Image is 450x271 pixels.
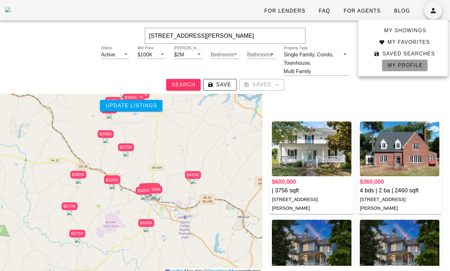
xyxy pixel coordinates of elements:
[185,171,201,179] div: $425K
[174,46,203,51] label: [PERSON_NAME]
[239,79,284,91] button: Saved
[360,178,439,212] a: $360,000 4 bds | 2 ba | 2460 sqft [STREET_ADDRESS][PERSON_NAME]
[382,60,428,71] a: My Profile
[70,171,86,182] div: $365K
[378,25,431,36] a: My Showings
[360,186,439,195] div: 4 bds | 2 ba | 2460 sqft
[70,171,86,179] div: $365K
[394,8,410,14] span: Blog
[105,97,121,105] div: $435K
[139,183,155,191] div: $415K
[203,79,237,91] button: Save
[115,85,131,96] div: $430K
[185,171,201,182] div: $425K
[284,60,311,66] div: Townhouse,
[138,219,154,227] div: $620K
[211,50,239,59] div: Bedrooms
[171,82,196,88] span: Search
[146,186,162,197] div: $600K
[104,176,120,184] div: $325K
[388,5,415,17] a: Blog
[387,63,423,68] span: My Profile
[101,52,115,58] div: Active
[174,52,184,58] div: $2M
[136,187,152,198] div: $365K
[139,183,155,195] div: $415K
[103,138,108,143] img: triPin.png
[360,197,406,211] small: [STREET_ADDRESS][PERSON_NAME]
[375,36,435,48] a: My Favorites
[110,184,115,189] img: triPin.png
[139,185,155,196] div: $360K
[264,8,305,14] span: For Lenders
[360,178,439,186] div: $360,000
[138,219,154,230] div: $620K
[343,8,381,14] span: For Agents
[318,8,330,14] span: FAQ
[139,185,155,193] div: $360K
[245,82,279,88] span: Saved
[166,79,201,91] button: Search
[62,202,78,210] div: $570K
[101,46,112,51] label: Status
[370,48,440,60] a: Saved Searches
[144,183,160,194] div: $360K
[190,179,196,184] img: triPin.png
[138,52,152,58] div: $100K
[123,151,129,156] img: triPin.png
[100,100,162,111] button: Update listings
[104,175,120,187] div: $350K
[259,5,311,17] a: For Lenders
[272,178,351,212] a: $600,000 | 3756 sqft [STREET_ADDRESS][PERSON_NAME]
[272,178,351,186] div: $600,000
[284,50,349,75] div: Property TypeSingle Family,Condo,Townhouse,Multi Family
[313,5,335,17] a: FAQ
[141,195,146,200] img: triPin.png
[138,46,154,51] label: Min Price
[272,186,351,195] div: | 3756 sqft
[118,143,134,155] div: $375K
[284,52,316,58] div: Single Family,
[284,46,308,51] label: Property Type
[209,82,231,88] span: Save
[144,183,160,191] div: $360K
[145,28,306,44] input: Enter Your Address, Zipcode or City & State
[5,7,10,12] img: desktop-logo.png
[76,179,81,184] img: triPin.png
[338,5,386,17] a: For Agents
[105,97,121,108] div: $435K
[136,187,152,195] div: $365K
[67,210,72,215] img: triPin.png
[272,197,318,211] small: [STREET_ADDRESS][PERSON_NAME]
[98,130,114,141] div: $395K
[69,230,85,241] div: $575K
[380,39,430,45] span: My Favorites
[123,94,139,102] div: $300K
[98,130,114,138] div: $395K
[317,52,334,58] div: Condo,
[118,143,134,151] div: $375K
[384,28,426,34] span: My Showings
[174,50,203,59] div: [PERSON_NAME]$2M
[375,51,435,57] span: Saved Searches
[62,202,78,214] div: $570K
[75,237,80,243] img: triPin.png
[104,175,120,183] div: $350K
[138,50,166,59] div: Min Price$100K
[123,94,139,105] div: $300K
[247,50,276,59] div: Bathrooms
[121,93,126,98] img: triPin.png
[105,103,157,109] span: Update listings
[104,176,120,188] div: $325K
[146,186,162,193] div: $600K
[284,69,311,74] div: Multi Family
[69,230,85,237] div: $575K
[418,240,450,271] iframe: Chat Widget
[144,227,149,232] img: triPin.png
[101,50,130,59] div: StatusActive
[152,193,157,198] img: triPin.png
[107,113,112,119] img: triPin.png
[101,106,117,117] div: $675K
